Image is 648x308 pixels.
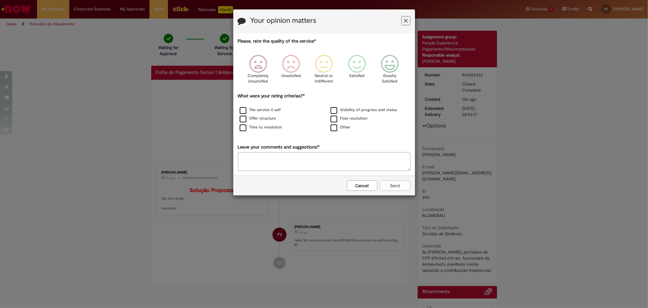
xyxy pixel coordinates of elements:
label: Please, rate the quality of the service* [238,38,316,44]
label: Final resolution [331,116,368,121]
p: Unsatisfied [281,73,301,79]
label: The service it self [240,107,281,113]
p: Neutral or indifferent [313,73,335,84]
p: Completely Unsatisfied [247,73,269,84]
div: Satisfied [341,50,372,92]
label: Time to resolution [240,124,282,130]
p: Satisfied [349,73,365,79]
label: Visibility of progress and status [331,107,397,113]
label: Your opinion matters [250,17,317,25]
div: Unsatisfied [276,50,307,92]
div: Greatly Satisfied [374,50,405,92]
div: What were your rating criterias?* [238,93,410,132]
label: Other [331,124,351,130]
label: Offer structure [240,116,276,121]
div: Neutral or indifferent [308,50,339,92]
p: Greatly Satisfied [379,73,401,84]
button: Cancel [347,180,377,191]
label: Leave your comments and suggestions!* [238,144,320,150]
div: Completely Unsatisfied [243,50,274,92]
